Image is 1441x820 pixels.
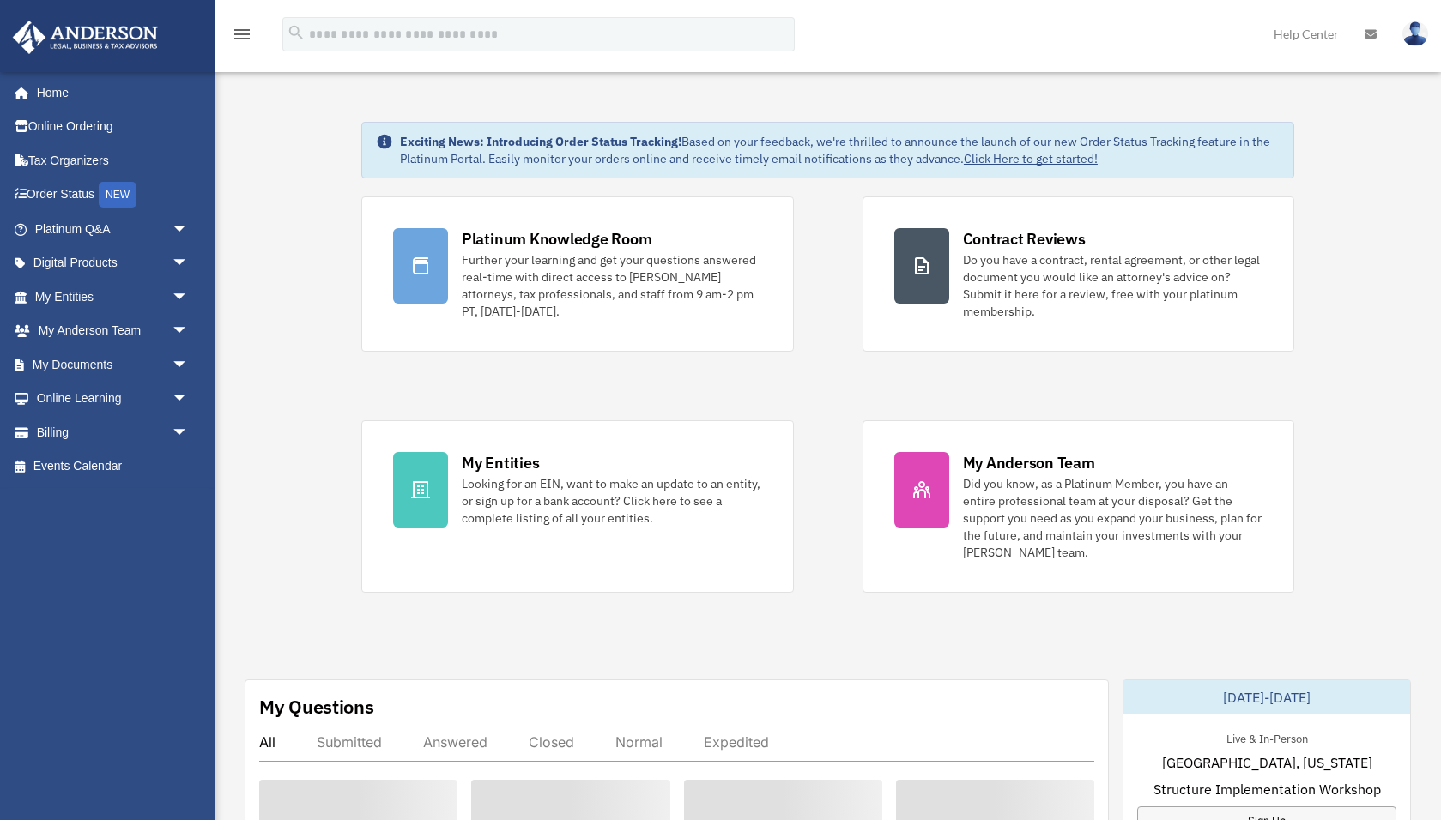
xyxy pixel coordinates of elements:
a: Click Here to get started! [964,151,1098,166]
div: Submitted [317,733,382,751]
a: My Anderson Team Did you know, as a Platinum Member, you have an entire professional team at your... [863,420,1295,593]
a: Platinum Q&Aarrow_drop_down [12,212,215,246]
div: My Entities [462,452,539,473]
img: Anderson Advisors Platinum Portal [8,21,163,54]
a: My Documentsarrow_drop_down [12,347,215,382]
div: [DATE]-[DATE] [1123,680,1410,714]
a: My Entitiesarrow_drop_down [12,280,215,314]
a: Tax Organizers [12,143,215,178]
span: arrow_drop_down [172,280,206,315]
span: arrow_drop_down [172,212,206,247]
div: Platinum Knowledge Room [462,228,652,250]
div: Live & In-Person [1213,728,1322,746]
span: arrow_drop_down [172,415,206,450]
span: arrow_drop_down [172,314,206,349]
div: Do you have a contract, rental agreement, or other legal document you would like an attorney's ad... [963,251,1263,320]
span: arrow_drop_down [172,382,206,417]
div: Answered [423,733,487,751]
a: Online Learningarrow_drop_down [12,382,215,416]
a: Platinum Knowledge Room Further your learning and get your questions answered real-time with dire... [361,196,794,352]
img: User Pic [1402,21,1428,46]
i: menu [232,24,252,45]
a: Online Ordering [12,110,215,144]
div: Closed [529,733,574,751]
a: My Anderson Teamarrow_drop_down [12,314,215,348]
i: search [287,23,306,42]
div: All [259,733,275,751]
a: Order StatusNEW [12,178,215,213]
strong: Exciting News: Introducing Order Status Tracking! [400,134,681,149]
a: My Entities Looking for an EIN, want to make an update to an entity, or sign up for a bank accoun... [361,420,794,593]
span: Structure Implementation Workshop [1153,779,1381,799]
div: Further your learning and get your questions answered real-time with direct access to [PERSON_NAM... [462,251,762,320]
a: Digital Productsarrow_drop_down [12,246,215,280]
div: Normal [615,733,663,751]
div: Contract Reviews [963,228,1086,250]
div: My Questions [259,694,374,720]
span: arrow_drop_down [172,347,206,383]
a: Events Calendar [12,449,215,484]
div: Did you know, as a Platinum Member, you have an entire professional team at your disposal? Get th... [963,475,1263,561]
div: Based on your feedback, we're thrilled to announce the launch of our new Order Status Tracking fe... [400,133,1280,167]
div: Looking for an EIN, want to make an update to an entity, or sign up for a bank account? Click her... [462,475,762,527]
div: Expedited [704,733,769,751]
span: [GEOGRAPHIC_DATA], [US_STATE] [1162,752,1372,773]
div: NEW [99,182,136,208]
a: Home [12,75,206,110]
a: menu [232,30,252,45]
a: Billingarrow_drop_down [12,415,215,449]
div: My Anderson Team [963,452,1095,473]
span: arrow_drop_down [172,246,206,281]
a: Contract Reviews Do you have a contract, rental agreement, or other legal document you would like... [863,196,1295,352]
